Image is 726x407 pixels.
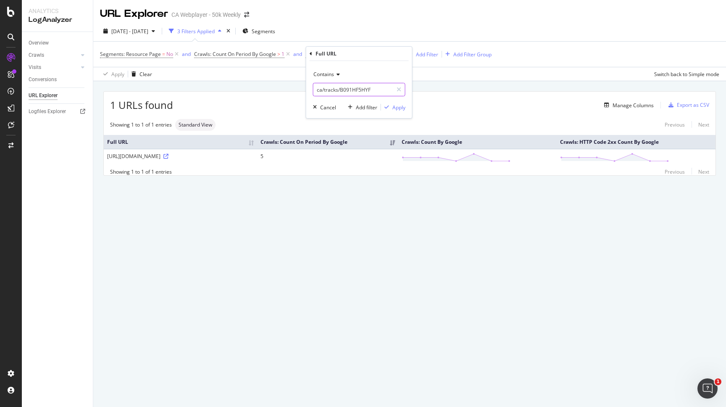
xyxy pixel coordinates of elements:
[651,67,719,81] button: Switch back to Simple mode
[171,11,241,19] div: CA Webplayer - 50k Weekly
[313,71,334,78] span: Contains
[29,63,41,72] div: Visits
[166,24,225,38] button: 3 Filters Applied
[281,48,284,60] span: 1
[257,149,398,166] td: 5
[244,12,249,18] div: arrow-right-arrow-left
[166,48,173,60] span: No
[139,71,152,78] div: Clear
[29,91,58,100] div: URL Explorer
[194,50,276,58] span: Crawls: Count On Period By Google
[381,103,405,111] button: Apply
[405,49,438,59] button: Add Filter
[613,102,654,109] div: Manage Columns
[107,153,254,160] div: [URL][DOMAIN_NAME]
[100,24,158,38] button: [DATE] - [DATE]
[29,75,87,84] a: Conversions
[293,50,302,58] button: and
[252,28,275,35] span: Segments
[177,28,215,35] div: 3 Filters Applied
[111,71,124,78] div: Apply
[29,91,87,100] a: URL Explorer
[110,121,172,128] div: Showing 1 to 1 of 1 entries
[29,107,87,116] a: Logfiles Explorer
[29,51,44,60] div: Crawls
[453,51,492,58] div: Add Filter Group
[257,135,398,149] th: Crawls: Count On Period By Google: activate to sort column ascending
[29,63,79,72] a: Visits
[654,71,719,78] div: Switch back to Simple mode
[225,27,232,35] div: times
[104,135,257,149] th: Full URL: activate to sort column ascending
[182,50,191,58] button: and
[277,50,280,58] span: >
[100,67,124,81] button: Apply
[179,122,212,127] span: Standard View
[100,50,161,58] span: Segments: Resource Page
[316,50,337,57] div: Full URL
[345,103,377,111] button: Add filter
[665,98,709,112] button: Export as CSV
[110,98,173,112] span: 1 URLs found
[111,28,148,35] span: [DATE] - [DATE]
[557,135,715,149] th: Crawls: HTTP Code 2xx Count By Google
[175,119,216,131] div: neutral label
[239,24,279,38] button: Segments
[29,107,66,116] div: Logfiles Explorer
[356,104,377,111] div: Add filter
[100,7,168,21] div: URL Explorer
[601,100,654,110] button: Manage Columns
[29,75,57,84] div: Conversions
[320,104,336,111] div: Cancel
[29,7,86,15] div: Analytics
[128,67,152,81] button: Clear
[310,103,336,111] button: Cancel
[416,51,438,58] div: Add Filter
[29,51,79,60] a: Crawls
[697,378,718,399] iframe: Intercom live chat
[392,104,405,111] div: Apply
[442,49,492,59] button: Add Filter Group
[29,39,49,48] div: Overview
[677,101,709,108] div: Export as CSV
[29,39,87,48] a: Overview
[29,15,86,25] div: LogAnalyzer
[110,168,172,175] div: Showing 1 to 1 of 1 entries
[398,135,557,149] th: Crawls: Count By Google
[715,378,721,385] span: 1
[162,50,165,58] span: =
